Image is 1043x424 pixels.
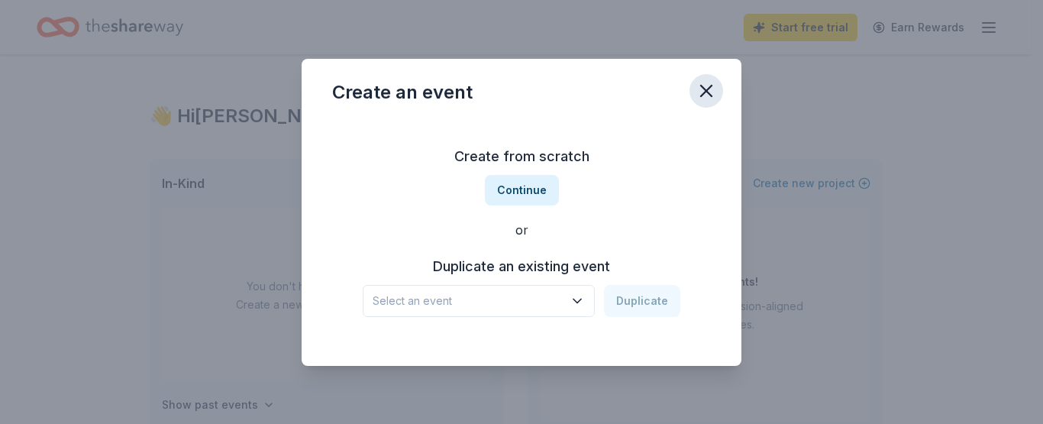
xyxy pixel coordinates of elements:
h3: Duplicate an existing event [363,254,680,279]
span: Select an event [373,292,563,310]
div: or [332,221,711,239]
button: Continue [485,175,559,206]
h3: Create from scratch [332,144,711,169]
button: Select an event [363,285,595,317]
div: Create an event [332,80,473,105]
